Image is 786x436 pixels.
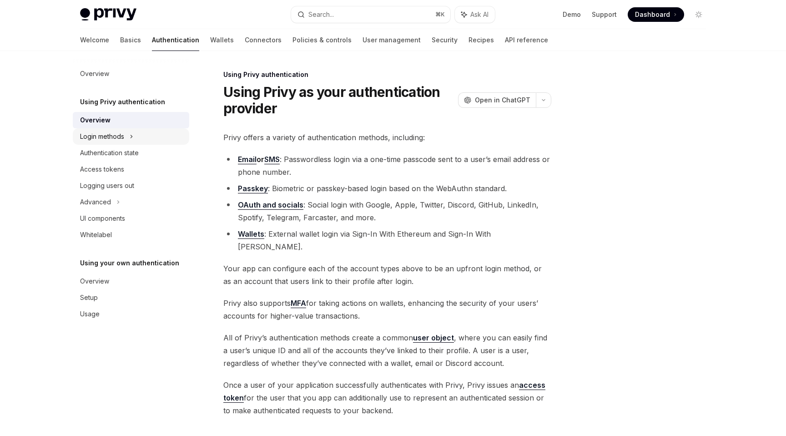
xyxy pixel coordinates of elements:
a: Passkey [238,184,268,193]
a: Authentication [152,29,199,51]
li: : Passwordless login via a one-time passcode sent to a user’s email address or phone number. [223,153,551,178]
span: All of Privy’s authentication methods create a common , where you can easily find a user’s unique... [223,331,551,370]
a: Authentication state [73,145,189,161]
a: Email [238,155,257,164]
a: Wallets [238,229,264,239]
span: Privy offers a variety of authentication methods, including: [223,131,551,144]
div: Access tokens [80,164,124,175]
a: MFA [291,299,306,308]
div: Overview [80,276,109,287]
a: Whitelabel [73,227,189,243]
img: light logo [80,8,136,21]
div: Login methods [80,131,124,142]
a: Overview [73,273,189,289]
a: Logging users out [73,177,189,194]
div: Search... [308,9,334,20]
a: Recipes [469,29,494,51]
a: Usage [73,306,189,322]
a: Setup [73,289,189,306]
div: Overview [80,115,111,126]
a: Welcome [80,29,109,51]
div: UI components [80,213,125,224]
li: : Social login with Google, Apple, Twitter, Discord, GitHub, LinkedIn, Spotify, Telegram, Farcast... [223,198,551,224]
span: Privy also supports for taking actions on wallets, enhancing the security of your users’ accounts... [223,297,551,322]
a: API reference [505,29,548,51]
a: Security [432,29,458,51]
a: Basics [120,29,141,51]
div: Setup [80,292,98,303]
span: ⌘ K [435,11,445,18]
a: Dashboard [628,7,684,22]
button: Ask AI [455,6,495,23]
a: User management [363,29,421,51]
button: Toggle dark mode [691,7,706,22]
span: Once a user of your application successfully authenticates with Privy, Privy issues an for the us... [223,379,551,417]
span: Ask AI [470,10,489,19]
button: Open in ChatGPT [458,92,536,108]
a: user object [413,333,454,343]
a: Demo [563,10,581,19]
span: Open in ChatGPT [475,96,530,105]
div: Usage [80,309,100,319]
div: Advanced [80,197,111,208]
a: OAuth and socials [238,200,303,210]
span: Dashboard [635,10,670,19]
a: Overview [73,66,189,82]
li: : Biometric or passkey-based login based on the WebAuthn standard. [223,182,551,195]
strong: or [238,155,280,164]
a: Connectors [245,29,282,51]
a: Access tokens [73,161,189,177]
div: Authentication state [80,147,139,158]
div: Whitelabel [80,229,112,240]
a: Policies & controls [292,29,352,51]
h1: Using Privy as your authentication provider [223,84,454,117]
a: Support [592,10,617,19]
li: : External wallet login via Sign-In With Ethereum and Sign-In With [PERSON_NAME]. [223,228,551,253]
button: Search...⌘K [291,6,450,23]
div: Logging users out [80,180,134,191]
h5: Using your own authentication [80,258,179,269]
a: UI components [73,210,189,227]
a: Overview [73,112,189,128]
h5: Using Privy authentication [80,96,165,107]
a: Wallets [210,29,234,51]
span: Your app can configure each of the account types above to be an upfront login method, or as an ac... [223,262,551,288]
div: Overview [80,68,109,79]
a: SMS [264,155,280,164]
div: Using Privy authentication [223,70,551,79]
